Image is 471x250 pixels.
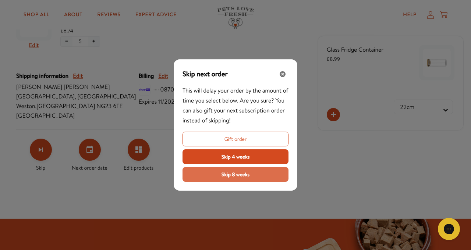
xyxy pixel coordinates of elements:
[434,215,464,243] iframe: Gorgias live chat messenger
[222,153,250,161] span: Skip 4 weeks
[183,87,288,125] span: This will delay your order by the amount of time you select below. Are you sure?
[222,170,249,178] span: Skip 8 weeks
[183,167,288,182] button: Skip 8 weeks
[183,97,285,125] span: You can also gift your next subscription order instead of skipping!
[224,135,247,143] span: Gift order
[183,69,228,79] span: Skip next order
[183,149,288,164] button: Skip 4 weeks
[277,68,288,80] button: Close
[183,132,288,146] button: Gift next subscription order instead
